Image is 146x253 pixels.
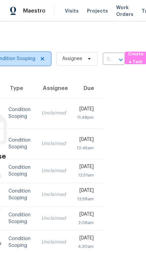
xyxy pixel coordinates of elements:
div: 12:51am [77,172,94,179]
div: Condition Scoping [8,188,31,201]
div: Condition Scoping [8,164,31,178]
div: 12:58am [77,196,94,202]
div: [DATE] [77,211,94,219]
div: [DATE] [77,106,94,114]
div: Condition Scoping [8,212,31,225]
div: Condition Scoping [8,235,31,249]
div: Unclaimed [41,167,66,174]
div: [DATE] [77,163,94,172]
div: [DATE] [77,136,94,145]
span: Assignee [62,55,82,62]
th: Type [3,79,36,98]
div: 11:48pm [77,114,94,121]
span: Visits [65,7,79,14]
div: Unclaimed [41,215,66,222]
th: Assignee [36,79,71,98]
span: Work Orders [116,4,133,18]
button: Open [116,55,126,65]
input: Search by address [103,54,113,65]
span: Create a Task [128,50,143,66]
div: 4:30am [77,243,94,250]
div: 2:08am [77,219,94,226]
div: [DATE] [77,235,94,243]
div: 12:45am [77,145,94,151]
div: Condition Scoping [8,106,31,120]
div: Unclaimed [41,110,66,116]
div: Unclaimed [41,191,66,198]
span: Projects [87,7,108,14]
span: Maestro [23,7,45,14]
th: Due [71,79,104,98]
div: Unclaimed [41,140,66,147]
div: [DATE] [77,187,94,196]
div: Condition Scoping [8,137,31,150]
div: Unclaimed [41,239,66,246]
